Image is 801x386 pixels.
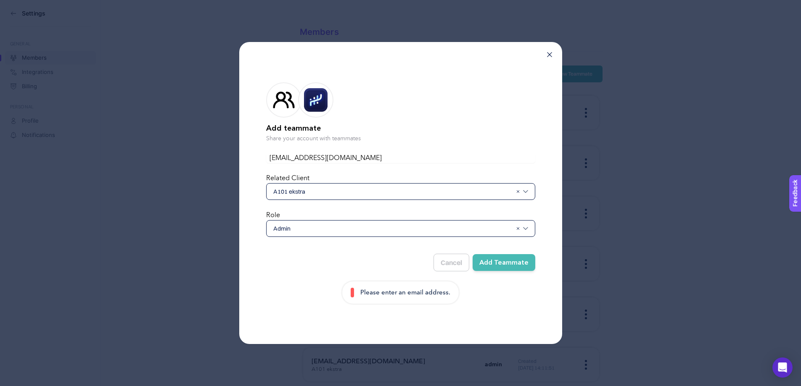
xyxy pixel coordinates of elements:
input: Write your teammate’s email [266,153,535,163]
button: Cancel [434,254,469,271]
span: Feedback [5,3,32,9]
img: svg%3e [523,189,528,194]
span: Admin [273,224,512,233]
button: Add Teammate [473,254,535,271]
div: Open Intercom Messenger [772,357,793,378]
label: Related Client [266,175,309,181]
label: Role [266,212,280,218]
p: Please enter an email address. [360,288,450,297]
img: svg%3e [523,226,528,231]
h2: Add teammate [266,123,535,134]
span: A101 ekstra [273,187,512,196]
p: Share your account with teammates [266,134,535,143]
